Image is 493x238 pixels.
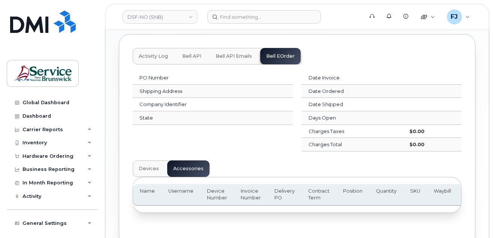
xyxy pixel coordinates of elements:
[302,98,403,111] td: Date Shipped
[442,9,475,24] div: Fougere, Jonathan (SNB)
[133,111,264,125] td: State
[207,10,321,24] input: Find something...
[302,85,403,98] td: Date Ordered
[409,141,424,147] strong: $0.00
[403,184,427,206] th: SKU
[409,128,424,134] strong: $0.00
[369,184,403,206] th: Quantity
[133,98,264,111] td: Company Identifier
[133,85,264,98] td: Shipping Address
[182,53,201,59] span: Bell API
[302,138,403,151] td: Charges Total
[139,166,159,172] span: Devices
[416,9,440,24] div: Quicklinks
[458,184,485,206] th: Taxes
[216,53,252,59] span: Bell API Emails
[336,184,369,206] th: Position
[451,12,458,21] span: FJ
[133,184,162,206] th: Name
[133,71,264,85] td: PO Number
[139,53,168,59] span: Activity Log
[123,10,198,24] a: DSF-NO (SNB)
[234,184,268,206] th: Invoice Number
[302,125,403,138] td: Charges Taxes
[200,184,234,206] th: Device Number
[302,111,403,125] td: Days Open
[268,184,301,206] th: Delivery PO
[162,184,200,206] th: Username
[427,184,458,206] th: Waybill
[302,71,403,85] td: Date Invoice
[301,184,336,206] th: Contract Term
